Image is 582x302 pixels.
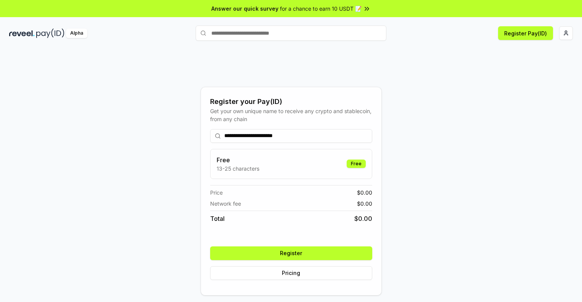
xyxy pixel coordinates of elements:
[210,96,372,107] div: Register your Pay(ID)
[357,200,372,208] span: $ 0.00
[210,107,372,123] div: Get your own unique name to receive any crypto and stablecoin, from any chain
[357,189,372,197] span: $ 0.00
[66,29,87,38] div: Alpha
[210,189,223,197] span: Price
[354,214,372,223] span: $ 0.00
[211,5,278,13] span: Answer our quick survey
[9,29,35,38] img: reveel_dark
[347,160,366,168] div: Free
[36,29,64,38] img: pay_id
[217,165,259,173] p: 13-25 characters
[210,266,372,280] button: Pricing
[210,214,225,223] span: Total
[498,26,553,40] button: Register Pay(ID)
[210,200,241,208] span: Network fee
[280,5,362,13] span: for a chance to earn 10 USDT 📝
[217,155,259,165] h3: Free
[210,246,372,260] button: Register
